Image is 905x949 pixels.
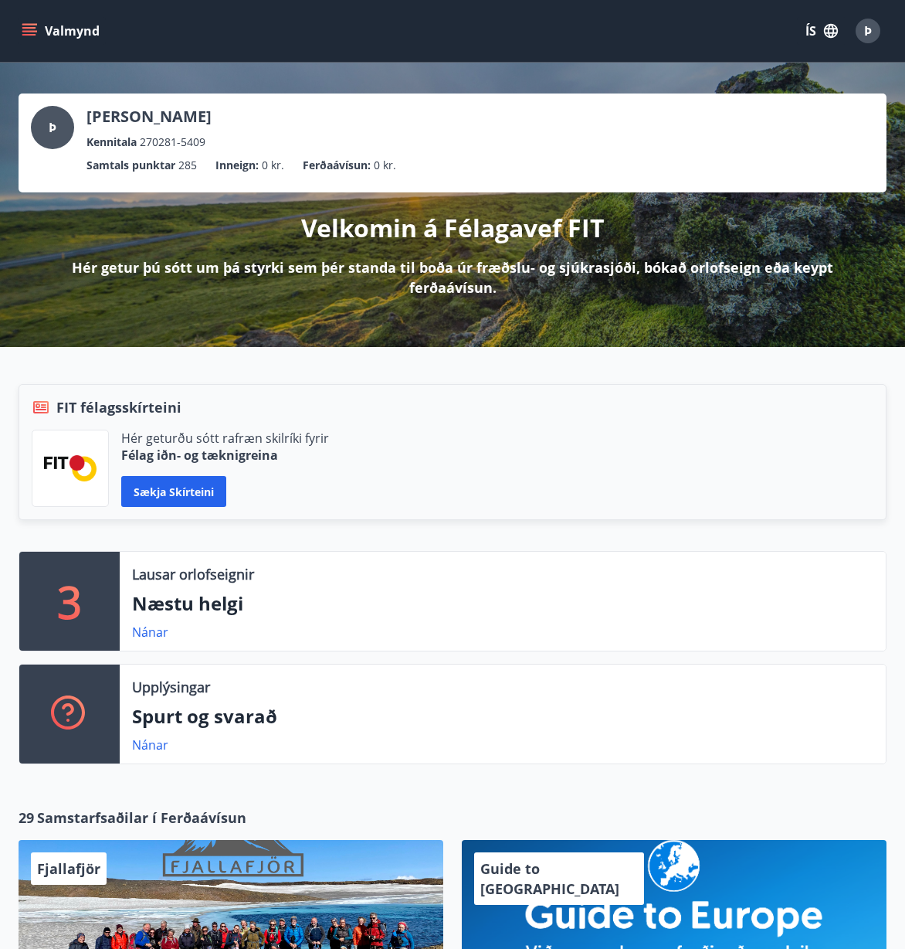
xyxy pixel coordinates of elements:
[132,677,210,697] p: Upplýsingar
[480,859,619,898] span: Guide to [GEOGRAPHIC_DATA]
[132,624,168,641] a: Nánar
[132,703,873,730] p: Spurt og svarað
[132,736,168,753] a: Nánar
[43,257,862,298] p: Hér getur þú sótt um þá styrki sem þér standa til boða úr fræðslu- og sjúkrasjóði, bókað orlofsei...
[864,22,872,39] span: Þ
[132,564,254,584] p: Lausar orlofseignir
[797,17,846,45] button: ÍS
[178,157,197,174] span: 285
[19,808,34,828] span: 29
[37,859,100,878] span: Fjallafjör
[121,447,329,464] p: Félag iðn- og tæknigreina
[86,134,137,151] p: Kennitala
[57,572,82,631] p: 3
[86,157,175,174] p: Samtals punktar
[140,134,205,151] span: 270281-5409
[121,430,329,447] p: Hér geturðu sótt rafræn skilríki fyrir
[56,397,181,417] span: FIT félagsskírteini
[303,157,371,174] p: Ferðaávísun :
[44,455,97,481] img: FPQVkF9lTnNbbaRSFyT17YYeljoOGk5m51IhT0bO.png
[49,119,56,136] span: Þ
[19,17,106,45] button: menu
[132,590,873,617] p: Næstu helgi
[374,157,396,174] span: 0 kr.
[37,808,246,828] span: Samstarfsaðilar í Ferðaávísun
[215,157,259,174] p: Inneign :
[86,106,212,128] p: [PERSON_NAME]
[849,12,886,49] button: Þ
[301,211,605,245] p: Velkomin á Félagavef FIT
[121,476,226,507] button: Sækja skírteini
[262,157,284,174] span: 0 kr.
